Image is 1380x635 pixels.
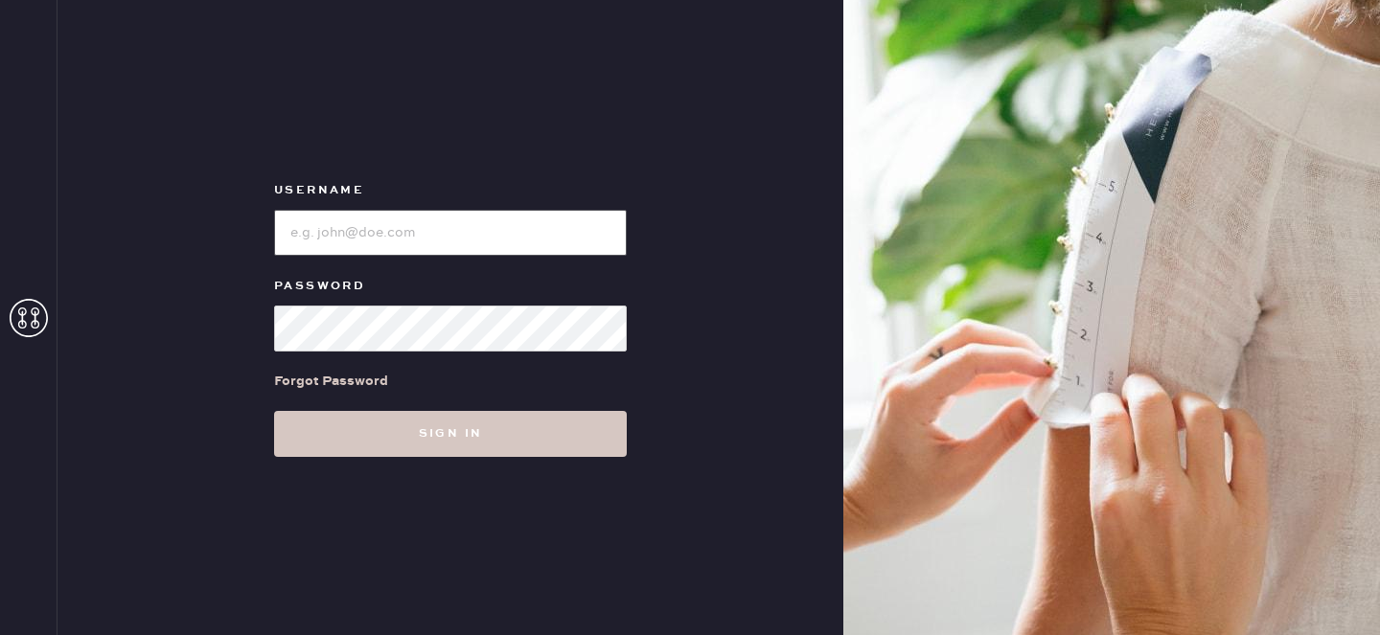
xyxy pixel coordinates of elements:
[274,371,388,392] div: Forgot Password
[274,210,627,256] input: e.g. john@doe.com
[274,179,627,202] label: Username
[274,411,627,457] button: Sign in
[274,275,627,298] label: Password
[274,352,388,411] a: Forgot Password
